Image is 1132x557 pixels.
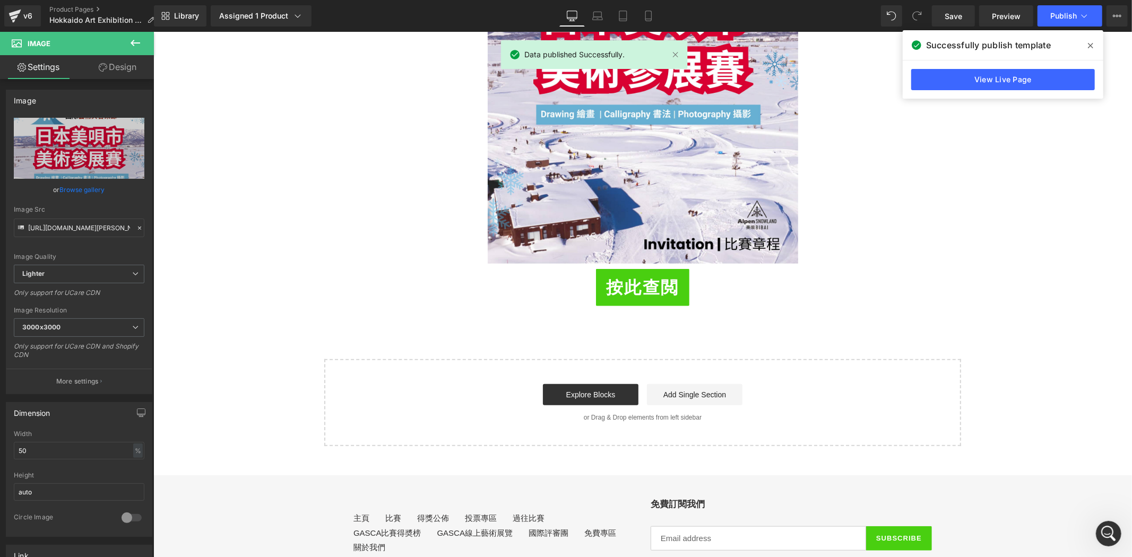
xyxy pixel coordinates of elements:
[443,237,536,274] a: 按此查閲
[585,5,610,27] a: Laptop
[186,4,205,23] div: Close
[14,403,50,417] div: Dimension
[431,497,463,506] a: 免費專區
[50,347,59,356] button: Gif picker
[14,206,144,213] div: Image Src
[610,5,636,27] a: Tablet
[14,442,144,459] input: auto
[49,5,163,14] a: Product Pages
[14,253,144,260] div: Image Quality
[375,497,415,506] a: 國際評審團
[33,347,42,356] button: Emoji picker
[8,125,204,149] div: Jamie says…
[16,347,25,356] button: Upload attachment
[14,307,144,314] div: Image Resolution
[881,5,902,27] button: Undo
[8,290,174,334] div: Thank you for your patience, I'm checking with tech team to see if we can help you with this
[67,347,76,356] button: Start recording
[200,511,232,520] a: 關於我們
[28,39,50,48] span: Image
[9,325,203,343] textarea: Message…
[21,9,34,23] div: v6
[284,497,360,506] a: GASCA線上藝術展覽
[524,49,625,60] span: Data published Successfully.
[906,5,928,27] button: Redo
[14,483,144,501] input: auto
[8,290,204,343] div: Jamie says…
[713,494,779,519] button: Subscribe
[200,482,216,491] a: 主頁
[264,482,296,491] a: 得獎公佈
[494,352,589,373] a: Add Single Section
[182,343,199,360] button: Send a message…
[14,430,144,438] div: Width
[232,482,248,491] a: 比賽
[17,155,166,207] div: Sorry for keeping you waiting. After discussing this with technical team, in this case, since it’...
[14,342,144,366] div: Only support for UCare CDN and Shopify CDN
[8,149,174,250] div: Sorry for keeping you waiting. After discussing this with technical team, in this case, since it’...
[17,5,166,68] div: ​﻿This access is solely for support purposes and can be removed once the issue is resolved. We st...
[453,243,526,268] span: 按此查閲
[133,443,143,458] div: %
[188,382,791,389] p: or Drag & Drop elements from left sidebar
[14,90,36,105] div: Image
[65,265,195,275] div: can your team help to set up this ?
[497,467,779,478] p: 免費訂閱我們
[497,494,713,519] input: Email address
[166,4,186,24] button: Home
[38,82,204,116] div: but how can i know that the google form link with the specific order ?
[22,323,61,331] b: 3000x3000
[30,6,47,23] img: Profile image for Jamie
[6,369,152,394] button: More settings
[8,82,204,124] div: GASCA.ORG says…
[911,69,1095,90] a: View Live Page
[1096,521,1121,546] iframe: Intercom live chat
[312,482,343,491] a: 投票專區
[200,497,268,506] a: GASCA比賽得奬榜
[51,13,73,24] p: Active
[8,258,204,290] div: GASCA.ORG says…
[1107,5,1128,27] button: More
[17,131,114,142] div: Please wait me a moment
[79,55,156,79] a: Design
[219,11,303,21] div: Assigned 1 Product
[1050,12,1077,20] span: Publish
[60,180,105,199] a: Browse gallery
[14,219,144,237] input: Link
[109,58,126,66] a: here
[14,289,144,304] div: Only support for UCare CDN
[174,11,199,21] span: Library
[154,5,206,27] a: New Library
[8,125,122,148] div: Please wait me a moment
[8,149,204,258] div: Jamie says…
[14,184,144,195] div: or
[723,502,768,510] span: Subscribe
[390,352,485,373] a: Explore Blocks
[49,16,143,24] span: Hokkaido Art Exhibition Fee
[14,472,144,479] div: Height
[17,212,166,243] div: It can send the information from that text field directly to your Google Form every time a new or...
[559,5,585,27] a: Desktop
[945,11,962,22] span: Save
[636,5,661,27] a: Mobile
[979,5,1033,27] a: Preview
[47,89,195,109] div: but how can i know that the google form link with the specific order ?
[51,5,120,13] h1: [PERSON_NAME]
[359,482,391,491] a: 過往比賽
[1038,5,1102,27] button: Publish
[7,4,27,24] button: go back
[992,11,1021,22] span: Preview
[17,297,166,328] div: Thank you for your patience, I'm checking with tech team to see if we can help you with this
[4,5,41,27] a: v6
[926,39,1051,51] span: Successfully publish template
[56,377,99,386] p: More settings
[57,258,204,282] div: can your team help to set up this ?
[22,269,45,277] b: Lighter
[14,513,111,524] div: Circle Image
